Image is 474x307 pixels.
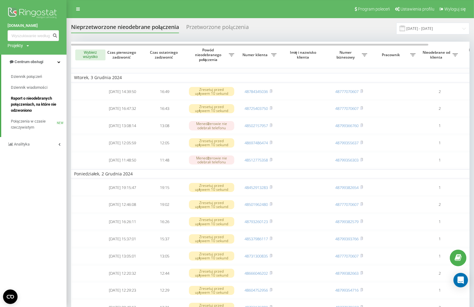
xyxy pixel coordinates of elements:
[336,123,359,128] a: 48799366760
[101,180,144,196] td: [DATE] 19:15:47
[331,50,362,59] span: Numer biznesowy
[144,214,186,230] td: 16:26
[189,200,234,209] div: Zresetuj przed upływem 10 sekund
[336,202,359,207] a: 48777070607
[144,265,186,281] td: 12:44
[144,152,186,168] td: 11:48
[419,231,461,247] td: 1
[11,82,67,93] a: Dziennik wiadomości
[245,123,268,128] a: 48502157957
[419,101,461,117] td: 2
[11,71,67,82] a: Dziennik połączeń
[11,85,47,91] span: Dziennik wiadomości
[189,217,234,226] div: Zresetuj przed upływem 10 sekund
[336,236,359,241] a: 48799393766
[144,118,186,134] td: 13:08
[101,101,144,117] td: [DATE] 16:47:32
[101,84,144,100] td: [DATE] 14:39:50
[245,140,268,146] a: 48697486474
[189,121,234,130] div: Menedżerowie nie odebrali telefonu
[144,197,186,213] td: 19:02
[419,197,461,213] td: 2
[8,23,59,29] a: [DOMAIN_NAME]
[419,214,461,230] td: 1
[245,236,268,241] a: 48537986117
[336,157,359,163] a: 48799356303
[422,50,453,59] span: Nieodebrane od klienta
[8,43,23,49] div: Projekty
[101,214,144,230] td: [DATE] 16:26:11
[11,118,57,130] span: Połączenia w czasie rzeczywistym
[101,135,144,151] td: [DATE] 12:05:59
[144,84,186,100] td: 16:49
[148,50,181,59] span: Czas ostatniego zadzwonić
[189,138,234,147] div: Zresetuj przed upływem 10 sekund
[144,231,186,247] td: 15:37
[71,24,179,33] div: Nieprzetworzone nieodebrane połączenia
[189,48,229,62] span: Powód nieodebranego połączenia
[336,270,359,276] a: 48799382663
[101,152,144,168] td: [DATE] 11:48:50
[336,253,359,259] a: 48777070607
[336,140,359,146] a: 48799355637
[189,251,234,261] div: Zresetuj przed upływem 10 sekund
[419,248,461,264] td: 1
[245,287,268,293] a: 48604752956
[245,185,268,190] a: 48452913283
[106,50,139,59] span: Czas pierwszego zadzwonić
[75,50,106,60] button: Wybierz wszystko
[189,87,234,96] div: Zresetuj przed upływem 10 sekund
[245,253,268,259] a: 48731300835
[189,104,234,113] div: Zresetuj przed upływem 10 sekund
[189,286,234,295] div: Zresetuj przed upływem 10 sekund
[240,53,271,57] span: Numer klienta
[336,185,359,190] a: 48799382654
[189,269,234,278] div: Zresetuj przed upływem 10 sekund
[285,50,323,59] span: Imię i nazwisko klienta
[336,89,359,94] a: 48777070607
[186,24,249,33] div: Przetworzone połączenia
[245,106,268,111] a: 48725403750
[144,248,186,264] td: 13:05
[419,135,461,151] td: 1
[101,231,144,247] td: [DATE] 15:37:01
[245,89,268,94] a: 48784345036
[419,118,461,134] td: 1
[373,53,410,57] span: Pracownik
[336,106,359,111] a: 48777070607
[101,248,144,264] td: [DATE] 13:05:01
[101,197,144,213] td: [DATE] 12:46:08
[245,157,268,163] a: 48512775358
[189,234,234,243] div: Zresetuj przed upływem 10 sekund
[245,202,268,207] a: 48501962480
[189,155,234,165] div: Menedżerowie nie odebrali telefonu
[401,7,434,11] span: Ustawienia profilu
[419,84,461,100] td: 2
[11,74,42,80] span: Dziennik połączeń
[144,282,186,298] td: 12:29
[101,118,144,134] td: [DATE] 13:08:14
[144,135,186,151] td: 12:05
[144,101,186,117] td: 16:43
[419,152,461,168] td: 1
[444,7,466,11] span: Wyloguj się
[419,282,461,298] td: 1
[11,93,67,116] a: Raport o nieodebranych połączeniach, na które nie odzwoniono
[11,116,67,133] a: Połączenia w czasie rzeczywistymNEW
[245,219,268,224] a: 48793260123
[11,95,63,114] span: Raport o nieodebranych połączeniach, na które nie odzwoniono
[358,7,390,11] span: Program poleceń
[101,282,144,298] td: [DATE] 12:29:23
[1,55,67,69] a: Centrum obsługi
[419,180,461,196] td: 1
[336,287,359,293] a: 48799354716
[101,265,144,281] td: [DATE] 12:20:32
[453,273,468,287] div: Open Intercom Messenger
[8,6,59,21] img: Ringostat logo
[3,289,18,304] button: Open CMP widget
[15,59,43,64] span: Centrum obsługi
[144,180,186,196] td: 19:15
[419,265,461,281] td: 2
[14,142,30,146] span: Analityka
[8,30,59,41] input: Wyszukiwanie według numeru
